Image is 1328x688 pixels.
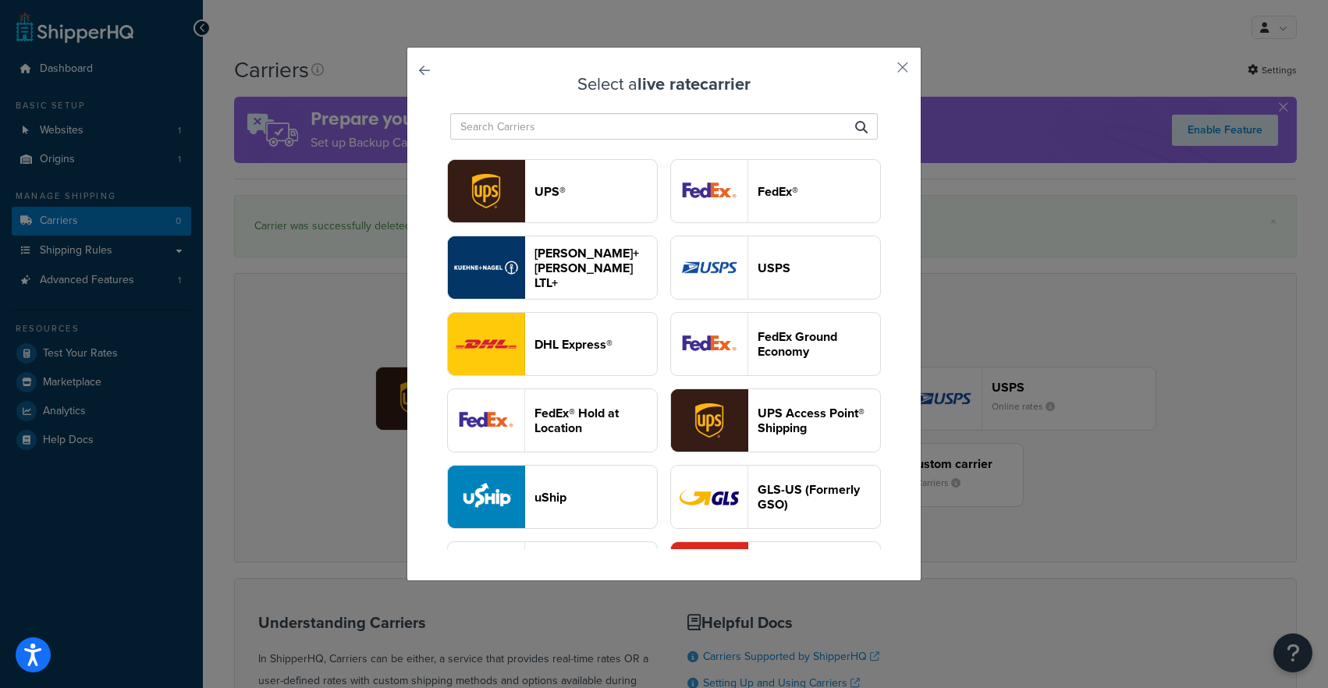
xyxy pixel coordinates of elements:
[447,312,658,376] button: dhl logoDHL Express®
[637,71,751,97] strong: live rate carrier
[670,159,881,223] button: fedEx logoFedEx®
[671,236,747,299] img: usps logo
[446,75,882,94] h3: Select a
[671,542,747,605] img: fastwayv2 logo
[670,312,881,376] button: smartPost logoFedEx Ground Economy
[534,337,657,352] header: DHL Express®
[534,184,657,199] header: UPS®
[670,541,881,605] button: fastwayv2 logo
[447,541,658,605] button: abfFreight logo
[450,113,878,140] input: Search Carriers
[447,159,658,223] button: ups logoUPS®
[534,490,657,505] header: uShip
[758,329,880,359] header: FedEx Ground Economy
[671,389,747,452] img: accessPoint logo
[671,466,747,528] img: gso logo
[448,389,524,452] img: fedExLocation logo
[447,388,658,452] button: fedExLocation logoFedEx® Hold at Location
[447,236,658,300] button: reTransFreight logo[PERSON_NAME]+[PERSON_NAME] LTL+
[758,184,880,199] header: FedEx®
[448,313,524,375] img: dhl logo
[670,465,881,529] button: gso logoGLS-US (Formerly GSO)
[448,160,524,222] img: ups logo
[670,388,881,452] button: accessPoint logoUPS Access Point® Shipping
[671,313,747,375] img: smartPost logo
[758,261,880,275] header: USPS
[448,466,524,528] img: uShip logo
[671,160,747,222] img: fedEx logo
[534,406,657,435] header: FedEx® Hold at Location
[670,236,881,300] button: usps logoUSPS
[534,246,657,290] header: [PERSON_NAME]+[PERSON_NAME] LTL+
[758,482,880,512] header: GLS-US (Formerly GSO)
[448,236,524,299] img: reTransFreight logo
[448,542,524,605] img: abfFreight logo
[447,465,658,529] button: uShip logouShip
[758,406,880,435] header: UPS Access Point® Shipping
